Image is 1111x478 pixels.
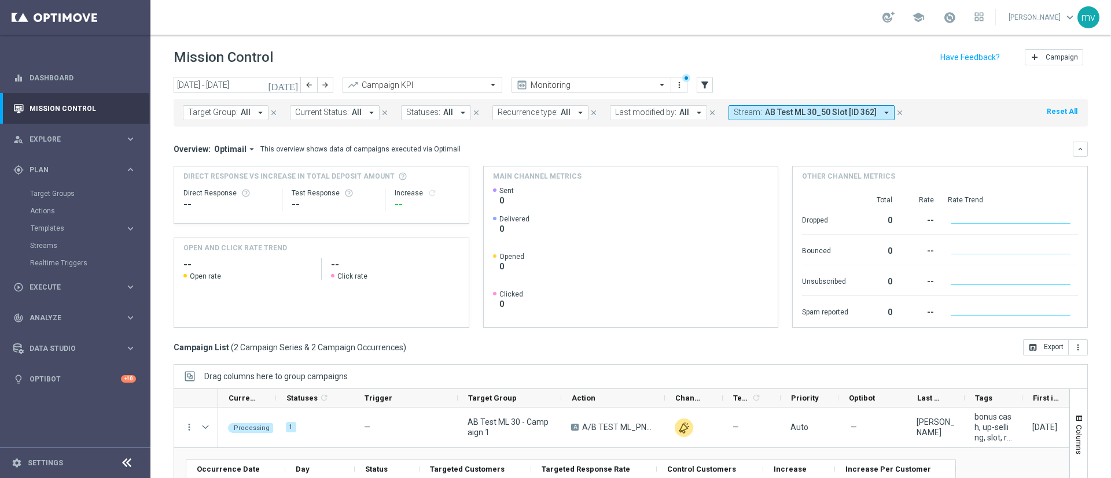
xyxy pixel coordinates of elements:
i: arrow_drop_down [458,108,468,118]
span: Explore [30,136,125,143]
i: close [270,109,278,117]
span: A/B TEST ML_PNO_30€per10%fino100SLOT [582,422,655,432]
span: Channel [675,394,703,402]
div: There are unsaved changes [682,74,690,82]
div: -- [395,198,459,212]
span: Targeted Response Rate [542,465,630,473]
i: lightbulb [13,374,24,384]
a: Mission Control [30,93,136,124]
div: mariafrancesca visciano [917,417,955,438]
div: Dropped [802,210,848,228]
a: Dashboard [30,62,136,93]
div: -- [906,240,934,259]
div: Mission Control [13,93,136,124]
span: Occurrence Date [197,465,260,473]
span: Templates [733,394,750,402]
div: -- [183,198,273,212]
span: 2 Campaign Series & 2 Campaign Occurrences [234,342,403,353]
button: keyboard_arrow_down [1073,142,1088,157]
div: -- [906,302,934,320]
span: Statuses [286,394,318,402]
i: track_changes [13,313,24,323]
i: arrow_drop_down [255,108,266,118]
span: ) [403,342,406,353]
div: 1 [286,422,296,432]
div: -- [906,210,934,228]
div: Explore [13,134,125,144]
i: arrow_drop_down [247,144,257,154]
button: close [471,106,481,119]
multiple-options-button: Export to CSV [1023,342,1088,351]
span: — [851,422,857,432]
span: All [561,108,571,117]
div: Press SPACE to select this row. [174,407,218,448]
button: equalizer Dashboard [13,73,137,83]
span: Last modified by: [615,108,676,117]
h4: Main channel metrics [493,171,582,181]
span: Auto [790,423,808,432]
button: Reset All [1046,105,1079,118]
div: Data Studio keyboard_arrow_right [13,344,137,353]
span: Delivered [499,214,529,224]
span: Current Status [229,394,256,402]
i: close [896,109,904,117]
div: +10 [121,375,136,383]
i: keyboard_arrow_right [125,343,136,354]
span: school [912,11,925,24]
span: Recurrence type: [498,108,558,117]
span: bonus cash, up-selling, slot, ricarica, low master, AB Test ML 30_50 Slot, AB Test ML 30 [974,412,1013,443]
button: play_circle_outline Execute keyboard_arrow_right [13,283,137,292]
a: Settings [28,460,63,466]
h2: -- [183,258,312,272]
h3: Campaign List [174,342,406,353]
i: close [590,109,598,117]
span: Optibot [849,394,875,402]
div: Optibot [13,364,136,394]
a: Target Groups [30,189,120,198]
button: close [268,106,279,119]
button: lightbulb Optibot +10 [13,375,137,384]
i: add [1030,53,1039,62]
div: 0 [862,271,892,290]
i: close [381,109,389,117]
i: keyboard_arrow_right [125,164,136,175]
span: Columns [1075,425,1084,454]
h3: Overview: [174,144,211,154]
span: Day [296,465,310,473]
span: Target Group: [188,108,238,117]
i: keyboard_arrow_down [1076,145,1084,153]
span: Status [365,465,388,473]
span: Last Modified By [917,394,945,402]
h4: OPEN AND CLICK RATE TREND [183,243,287,253]
span: Execute [30,284,125,291]
span: — [364,423,370,432]
div: -- [292,198,376,212]
div: Target Groups [30,185,149,202]
button: Statuses: All arrow_drop_down [401,105,471,120]
h4: Other channel metrics [802,171,895,181]
button: arrow_back [301,77,317,93]
button: Mission Control [13,104,137,113]
span: Direct Response VS Increase In Total Deposit Amount [183,171,395,181]
button: refresh [428,188,437,198]
div: Streams [30,237,149,254]
i: arrow_drop_down [694,108,704,118]
i: preview [516,79,528,91]
div: -- [906,271,934,290]
button: Templates keyboard_arrow_right [30,224,137,233]
button: Target Group: All arrow_drop_down [183,105,268,120]
span: ( [231,342,234,353]
div: Analyze [13,313,125,323]
span: Stream: [734,108,762,117]
i: more_vert [675,80,684,90]
i: refresh [319,393,329,402]
span: Campaign [1046,53,1078,61]
span: Statuses: [406,108,440,117]
span: Tags [975,394,992,402]
div: Templates [31,225,125,232]
i: open_in_browser [1028,343,1038,352]
button: close [380,106,390,119]
div: track_changes Analyze keyboard_arrow_right [13,313,137,323]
